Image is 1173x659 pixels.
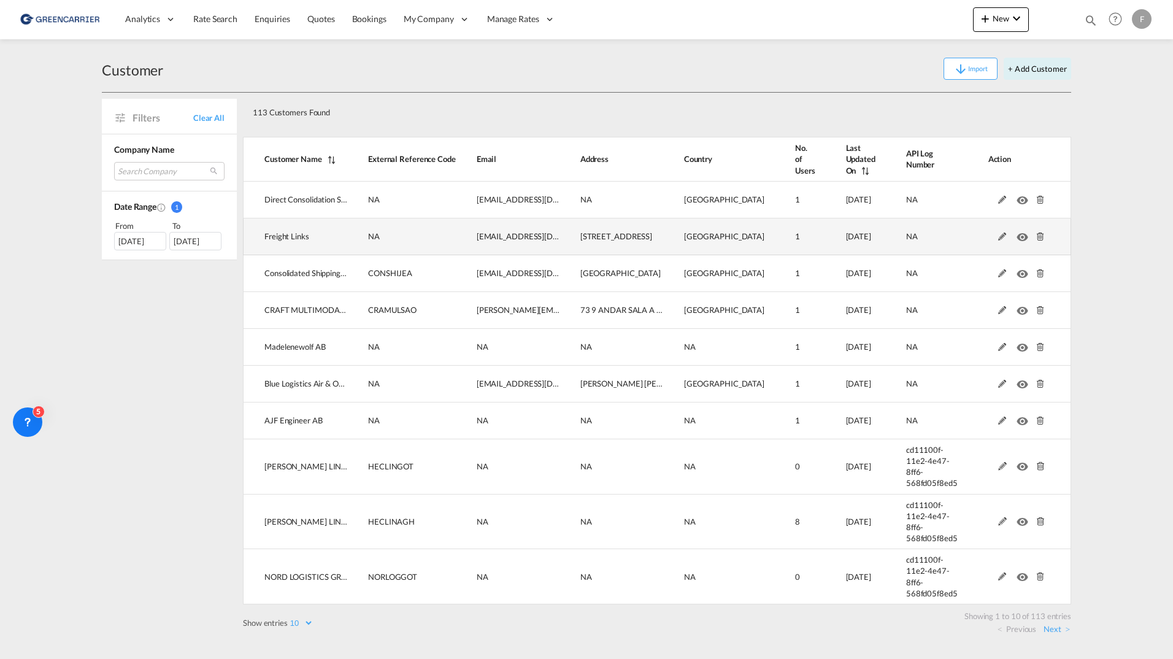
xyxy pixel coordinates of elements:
md-icon: icon-chevron-down [1009,11,1024,26]
span: Rate Search [193,13,237,24]
td: Madelenewolf AB [243,329,347,366]
td: NA [875,182,958,218]
md-icon: icon-eye [1017,514,1033,523]
td: NA [347,182,456,218]
span: NA [368,342,380,352]
span: [DATE] [846,305,871,315]
td: 0 [764,549,815,604]
md-icon: icon-eye [1017,377,1033,385]
div: Showing 1 to 10 of 113 entries [249,604,1071,622]
th: Country [663,137,764,182]
span: NORLOGGOT [368,572,417,582]
td: 1 [764,218,815,255]
span: From To [DATE][DATE] [114,220,225,250]
td: Abu Dhabi [560,255,663,292]
span: [PERSON_NAME][EMAIL_ADDRESS][PERSON_NAME][DOMAIN_NAME] [477,305,734,315]
td: CONSHIJEA [347,255,456,292]
td: 1 [764,329,815,366]
span: [DATE] [846,195,871,204]
span: Consolidated Shipping Services LLC [264,268,387,278]
span: [GEOGRAPHIC_DATA] [684,379,764,388]
td: NA [347,366,456,403]
span: [STREET_ADDRESS] [580,231,652,241]
span: Freight Links [264,231,309,241]
td: NA [560,549,663,604]
span: Company Name [114,144,174,155]
th: Action [958,137,1071,182]
div: [DATE] [169,232,221,250]
span: CRAMULSAO [368,305,417,315]
td: Egypt [663,182,764,218]
span: 1 [795,415,800,425]
span: Date Range [114,201,156,212]
td: NORLOGGOT [347,549,456,604]
span: Bookings [352,13,387,24]
span: 1 [795,268,800,278]
div: F [1132,9,1152,29]
md-icon: icon-eye [1017,414,1033,422]
td: 2025-08-27 [815,366,875,403]
span: Analytics [125,13,160,25]
td: 1 [764,403,815,439]
span: [GEOGRAPHIC_DATA] [684,305,764,315]
md-icon: icon-eye [1017,459,1033,468]
th: External Reference Code [347,137,456,182]
span: [DATE] [846,379,871,388]
span: 1 [795,342,800,352]
span: NA [580,572,592,582]
span: Blue Logistics Air & Ocean Aps [264,379,370,388]
span: NA [906,268,918,278]
span: NA [684,517,696,526]
td: shared@cssabudhabi.com [456,255,560,292]
md-icon: icon-eye [1017,193,1033,201]
td: cd11100f-11e2-4e47-8ff6-568fd05f8ed5 [875,495,958,550]
span: Madelenewolf AB [264,342,326,352]
span: NA [368,379,380,388]
md-icon: icon-eye [1017,569,1033,578]
md-icon: icon-eye [1017,340,1033,349]
span: [EMAIL_ADDRESS][DOMAIN_NAME] [477,231,609,241]
span: CRAFT MULTIMODAL LTDA [264,305,366,315]
th: No. of Users [764,137,815,182]
span: NA [477,415,488,425]
select: Show entries [288,618,313,628]
td: 2025-10-15 [815,182,875,218]
td: 2025-10-15 [815,218,875,255]
div: Help [1105,9,1132,31]
span: [GEOGRAPHIC_DATA] [684,195,764,204]
td: NA [456,403,560,439]
label: Show entries [243,617,313,628]
span: NA [580,342,592,352]
span: [PERSON_NAME] LINIEAGENTURER AB [264,517,408,526]
button: + Add Customer [1004,58,1071,80]
td: shared@freightlinks.net [456,218,560,255]
td: Direct Consolidation Swervices [243,182,347,218]
span: HECLINGOT [368,461,413,471]
span: NA [580,195,592,204]
td: Freight Links [243,218,347,255]
md-icon: Created On [156,202,166,212]
span: [EMAIL_ADDRESS][DOMAIN_NAME] [477,195,609,204]
td: NA [456,549,560,604]
span: [EMAIL_ADDRESS][DOMAIN_NAME] [477,379,609,388]
span: My Company [404,13,454,25]
span: 1 [795,379,800,388]
td: 2025-09-24 [815,495,875,550]
span: [DATE] [846,268,871,278]
span: AJF Engineer AB [264,415,323,425]
span: NA [906,342,918,352]
span: Help [1105,9,1126,29]
span: Manage Rates [487,13,539,25]
md-icon: icon-eye [1017,303,1033,312]
span: Direct Consolidation Swervices [264,195,372,204]
span: [DATE] [846,517,871,526]
td: CRAFT MULTIMODAL LTDA [243,292,347,329]
td: NA [663,403,764,439]
td: NA [347,403,456,439]
md-icon: icon-eye [1017,229,1033,238]
td: Mariane Thomsens Gade 2F [560,366,663,403]
span: NA [906,195,918,204]
td: HECLINAGH [347,495,456,550]
span: cd11100f-11e2-4e47-8ff6-568fd05f8ed5 [906,500,958,544]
